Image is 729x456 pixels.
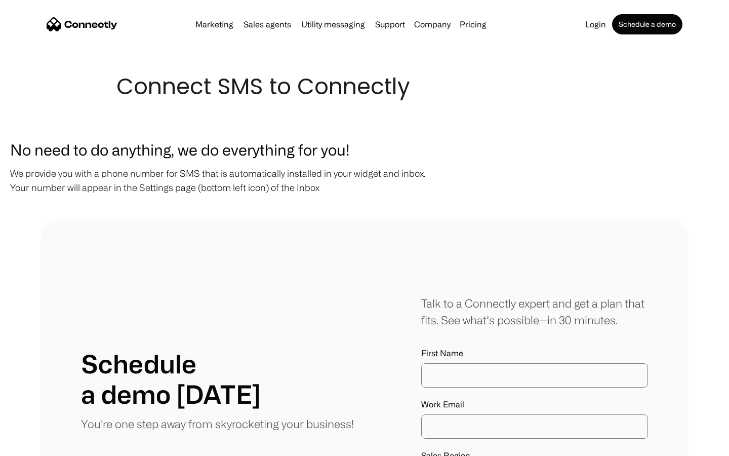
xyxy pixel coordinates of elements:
p: You're one step away from skyrocketing your business! [81,415,354,432]
div: Company [414,17,451,31]
a: Login [581,20,610,28]
h1: Connect SMS to Connectly [116,71,613,102]
a: Marketing [191,20,237,28]
p: We provide you with a phone number for SMS that is automatically installed in your widget and inb... [10,166,719,195]
h1: Schedule a demo [DATE] [81,349,261,409]
ul: Language list [20,438,61,452]
div: Talk to a Connectly expert and get a plan that fits. See what’s possible—in 30 minutes. [421,295,648,328]
a: Support [371,20,409,28]
label: Work Email [421,400,648,409]
aside: Language selected: English [10,438,61,452]
a: Sales agents [239,20,295,28]
a: Schedule a demo [612,14,682,34]
p: ‍ [10,200,719,214]
h3: No need to do anything, we do everything for you! [10,138,719,161]
a: Utility messaging [297,20,369,28]
label: First Name [421,349,648,358]
a: Pricing [456,20,491,28]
